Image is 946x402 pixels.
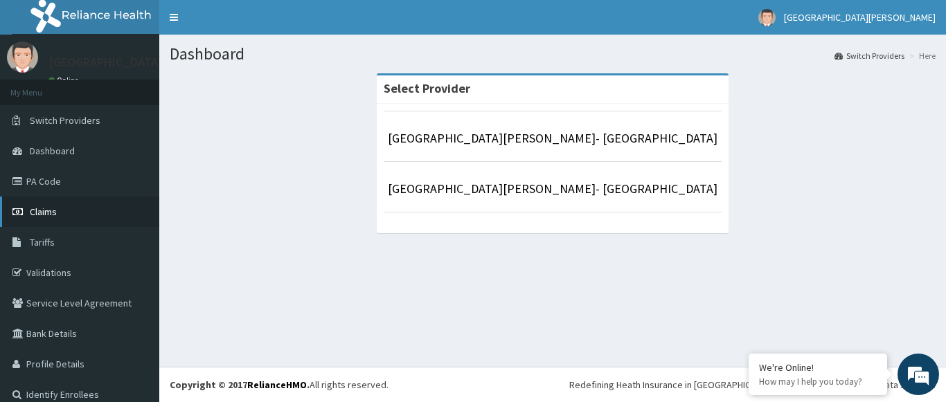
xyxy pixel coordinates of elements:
strong: Select Provider [384,80,470,96]
div: Redefining Heath Insurance in [GEOGRAPHIC_DATA] using Telemedicine and Data Science! [569,378,936,392]
li: Here [906,50,936,62]
footer: All rights reserved. [159,367,946,402]
span: We're online! [80,116,191,255]
a: RelianceHMO [247,378,307,391]
span: Dashboard [30,145,75,157]
span: Claims [30,205,57,218]
img: User Image [7,42,38,73]
p: How may I help you today? [759,376,877,387]
a: Online [48,75,82,85]
strong: Copyright © 2017 . [170,378,310,391]
div: We're Online! [759,361,877,374]
a: [GEOGRAPHIC_DATA][PERSON_NAME]- [GEOGRAPHIC_DATA] [388,181,717,197]
span: Switch Providers [30,114,100,127]
a: [GEOGRAPHIC_DATA][PERSON_NAME]- [GEOGRAPHIC_DATA] [388,130,717,146]
img: User Image [758,9,776,26]
div: Chat with us now [72,77,233,95]
div: Minimize live chat window [227,7,260,40]
textarea: Type your message and hit 'Enter' [7,261,264,309]
a: Switch Providers [835,50,904,62]
p: [GEOGRAPHIC_DATA][PERSON_NAME] [48,56,253,68]
img: d_794563401_company_1708531726252_794563401 [26,69,56,104]
span: [GEOGRAPHIC_DATA][PERSON_NAME] [784,11,936,24]
h1: Dashboard [170,45,936,63]
span: Tariffs [30,236,55,248]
